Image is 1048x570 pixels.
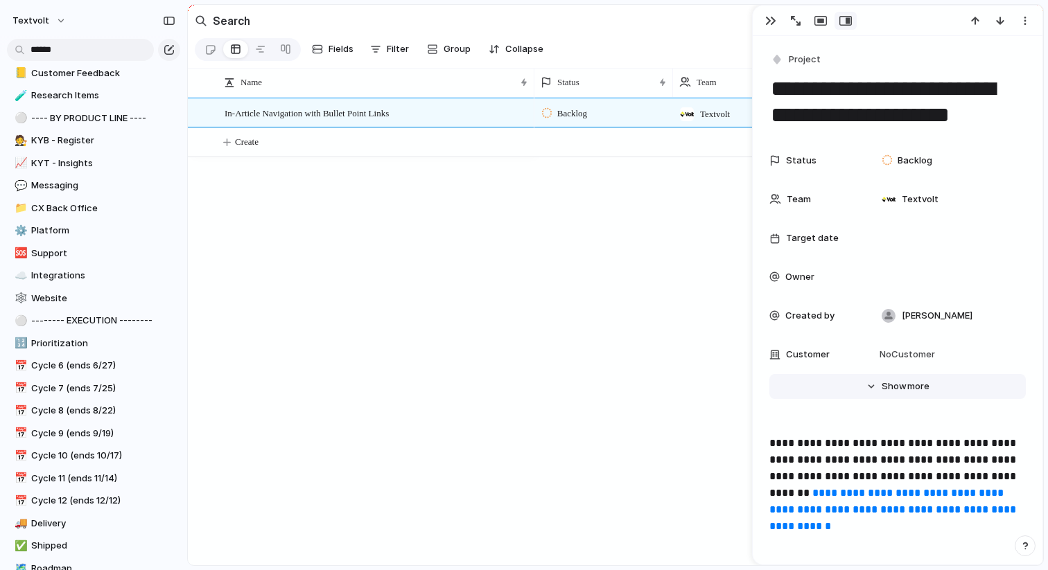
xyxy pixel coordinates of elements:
[700,107,730,121] span: Textvolt
[7,310,180,331] a: ⚪-------- EXECUTION --------
[7,333,180,354] div: 🔢Prioritization
[697,75,717,89] span: Team
[31,292,175,305] span: Website
[15,290,24,306] div: 🕸️
[15,425,24,441] div: 📅
[15,448,24,464] div: 📅
[444,42,471,56] span: Group
[12,337,26,350] button: 🔢
[15,200,24,216] div: 📁
[235,135,259,149] span: Create
[213,12,250,29] h2: Search
[15,88,24,104] div: 🧪
[15,268,24,284] div: ☁️
[769,374,1026,399] button: Showmore
[241,75,262,89] span: Name
[31,157,175,170] span: KYT - Insights
[902,193,938,206] span: Textvolt
[7,378,180,399] a: 📅Cycle 7 (ends 7/25)
[31,359,175,373] span: Cycle 6 (ends 6/27)
[7,400,180,421] a: 📅Cycle 8 (ends 8/22)
[907,380,929,393] span: more
[787,193,811,206] span: Team
[15,403,24,419] div: 📅
[505,42,543,56] span: Collapse
[557,107,587,121] span: Backlog
[12,292,26,305] button: 🕸️
[12,382,26,395] button: 📅
[31,112,175,125] span: ---- BY PRODUCT LINE ----
[786,154,816,168] span: Status
[7,423,180,444] a: 📅Cycle 9 (ends 9/19)
[365,38,414,60] button: Filter
[7,445,180,466] a: 📅Cycle 10 (ends 10/17)
[225,105,389,121] span: In-Article Navigation with Bullet Point Links
[15,223,24,239] div: ⚙️
[31,449,175,463] span: Cycle 10 (ends 10/17)
[902,309,972,323] span: [PERSON_NAME]
[7,355,180,376] a: 📅Cycle 6 (ends 6/27)
[768,50,825,70] button: Project
[7,63,180,84] a: 📒Customer Feedback
[31,179,175,193] span: Messaging
[12,14,49,28] span: textvolt
[7,288,180,309] a: 🕸️Website
[6,10,73,32] button: textvolt
[329,42,353,56] span: Fields
[420,38,478,60] button: Group
[15,65,24,81] div: 📒
[31,382,175,395] span: Cycle 7 (ends 7/25)
[15,245,24,261] div: 🆘
[15,133,24,149] div: 🧑‍⚖️
[306,38,359,60] button: Fields
[882,380,907,393] span: Show
[15,358,24,374] div: 📅
[785,270,814,284] span: Owner
[12,359,26,373] button: 📅
[31,314,175,328] span: -------- EXECUTION --------
[7,265,180,286] a: ☁️Integrations
[483,38,549,60] button: Collapse
[7,175,180,196] a: 💬Messaging
[12,202,26,215] button: 📁
[12,112,26,125] button: ⚪
[15,178,24,194] div: 💬
[31,427,175,440] span: Cycle 9 (ends 9/19)
[7,108,180,129] a: ⚪---- BY PRODUCT LINE ----
[7,243,180,264] a: 🆘Support
[12,449,26,463] button: 📅
[15,380,24,396] div: 📅
[7,220,180,241] div: ⚙️Platform
[12,427,26,440] button: 📅
[7,85,180,106] div: 🧪Research Items
[15,110,24,126] div: ⚪
[875,348,935,362] span: No Customer
[7,130,180,151] a: 🧑‍⚖️KYB - Register
[12,247,26,260] button: 🆘
[12,314,26,328] button: ⚪
[12,179,26,193] button: 💬
[12,89,26,103] button: 🧪
[12,404,26,418] button: 📅
[12,224,26,238] button: ⚙️
[31,404,175,418] span: Cycle 8 (ends 8/22)
[387,42,409,56] span: Filter
[15,155,24,171] div: 📈
[12,66,26,80] button: 📒
[786,348,830,362] span: Customer
[7,153,180,174] a: 📈KYT - Insights
[31,224,175,238] span: Platform
[15,313,24,329] div: ⚪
